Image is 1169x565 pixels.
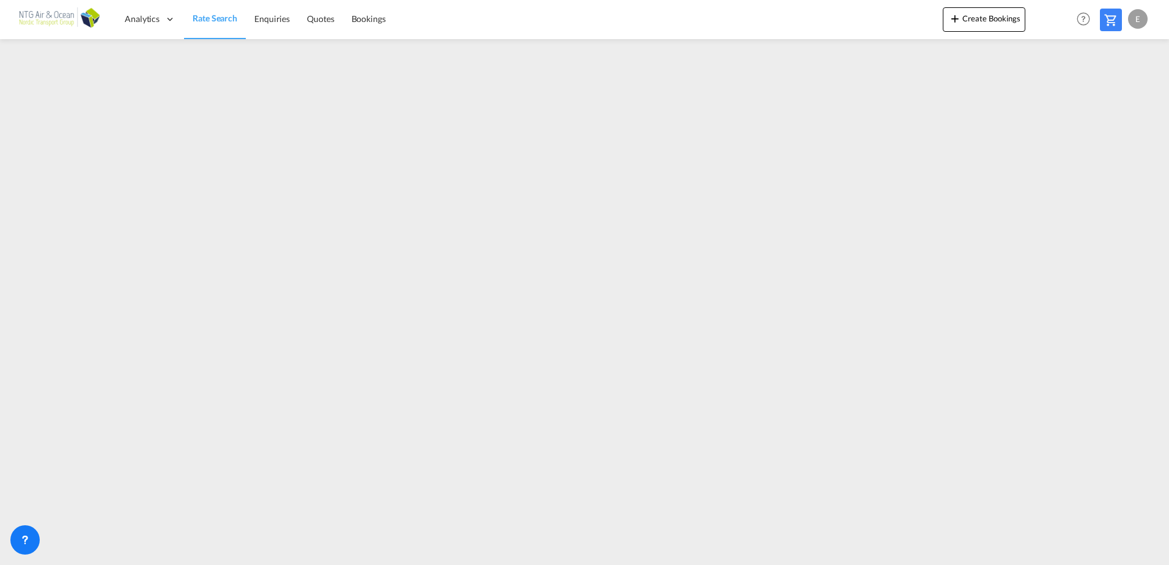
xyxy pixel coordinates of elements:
[307,13,334,24] span: Quotes
[1073,9,1100,31] div: Help
[352,13,386,24] span: Bookings
[943,7,1025,32] button: icon-plus 400-fgCreate Bookings
[1073,9,1094,29] span: Help
[948,11,962,26] md-icon: icon-plus 400-fg
[193,13,237,23] span: Rate Search
[254,13,290,24] span: Enquiries
[1128,9,1148,29] div: E
[18,6,101,33] img: af31b1c0b01f11ecbc353f8e72265e29.png
[125,13,160,25] span: Analytics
